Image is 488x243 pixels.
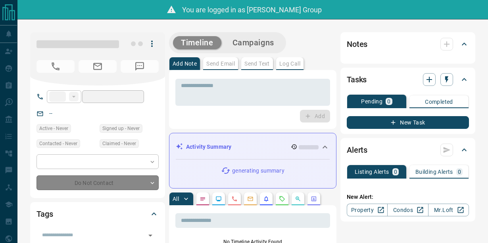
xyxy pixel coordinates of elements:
a: Condos [387,204,428,216]
p: 0 [387,99,390,104]
div: Tags [37,204,159,224]
button: Open [145,230,156,241]
svg: Listing Alerts [263,196,269,202]
p: 0 [458,169,461,175]
p: generating summary [232,167,284,175]
p: New Alert: [347,193,469,201]
p: All [173,196,179,202]
svg: Calls [231,196,238,202]
span: Contacted - Never [39,140,77,148]
div: Notes [347,35,469,54]
div: Do Not Contact [37,175,159,190]
button: Timeline [173,36,221,49]
h2: Tasks [347,73,367,86]
span: No Email [79,60,117,73]
a: Mr.Loft [428,204,469,216]
svg: Opportunities [295,196,301,202]
div: Alerts [347,140,469,159]
span: No Number [37,60,75,73]
a: -- [49,110,52,117]
h2: Alerts [347,144,367,156]
span: No Number [121,60,159,73]
p: 0 [394,169,397,175]
button: New Task [347,116,469,129]
svg: Emails [247,196,254,202]
span: You are logged in as [PERSON_NAME] Group [182,6,322,14]
span: Claimed - Never [102,140,136,148]
svg: Agent Actions [311,196,317,202]
p: Completed [425,99,453,105]
div: Activity Summary [176,140,330,154]
p: Building Alerts [415,169,453,175]
h2: Notes [347,38,367,51]
p: Add Note [173,61,197,66]
svg: Requests [279,196,285,202]
a: Property [347,204,388,216]
p: Pending [361,99,382,104]
span: Active - Never [39,124,68,132]
p: Activity Summary [186,143,231,151]
h2: Tags [37,208,53,220]
svg: Notes [200,196,206,202]
div: Tasks [347,70,469,89]
svg: Lead Browsing Activity [215,196,222,202]
button: Campaigns [225,36,282,49]
p: Listing Alerts [355,169,389,175]
span: Signed up - Never [102,124,140,132]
